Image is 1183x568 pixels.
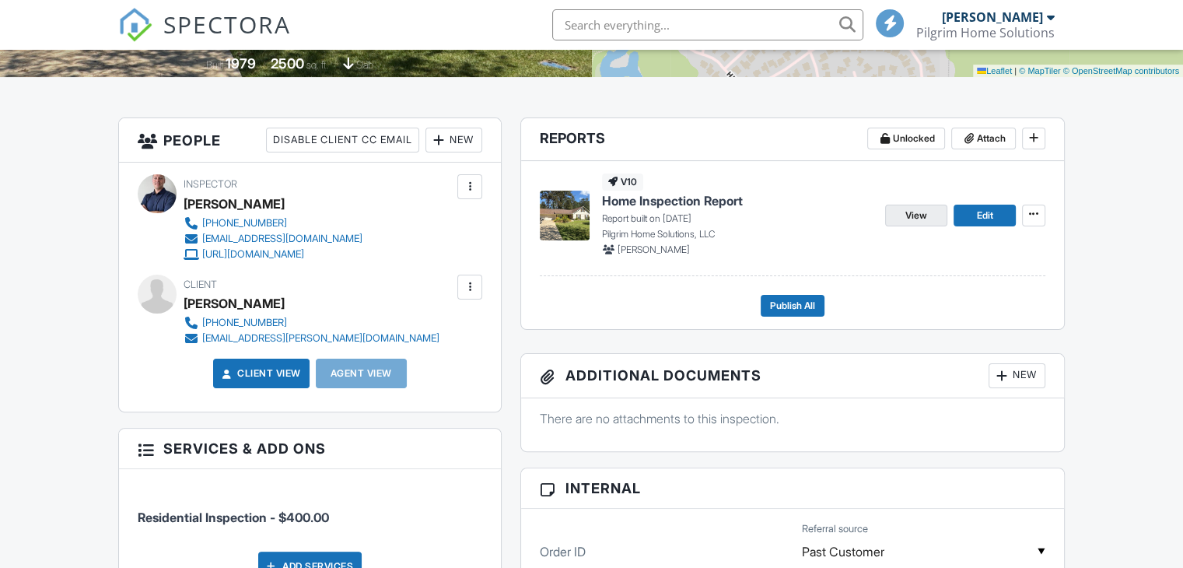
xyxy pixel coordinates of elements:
label: Order ID [540,543,586,560]
div: [PERSON_NAME] [184,192,285,216]
a: [URL][DOMAIN_NAME] [184,247,362,262]
span: Client [184,279,217,290]
div: [URL][DOMAIN_NAME] [202,248,304,261]
input: Search everything... [552,9,863,40]
a: © OpenStreetMap contributors [1063,66,1179,75]
span: Residential Inspection - $400.00 [138,510,329,525]
span: sq. ft. [306,59,328,71]
div: 1979 [226,55,256,72]
h3: People [119,118,501,163]
div: [EMAIL_ADDRESS][DOMAIN_NAME] [202,233,362,245]
span: | [1014,66,1017,75]
div: Pilgrim Home Solutions [916,25,1055,40]
a: © MapTiler [1019,66,1061,75]
div: [PERSON_NAME] [942,9,1043,25]
a: Leaflet [977,66,1012,75]
span: slab [356,59,373,71]
div: [PHONE_NUMBER] [202,317,287,329]
div: [EMAIL_ADDRESS][PERSON_NAME][DOMAIN_NAME] [202,332,439,345]
a: [EMAIL_ADDRESS][DOMAIN_NAME] [184,231,362,247]
div: [PERSON_NAME] [184,292,285,315]
div: Disable Client CC Email [266,128,419,153]
a: [PHONE_NUMBER] [184,315,439,331]
h3: Internal [521,468,1064,509]
a: Client View [219,366,301,381]
li: Service: Residential Inspection [138,481,482,538]
span: Built [206,59,223,71]
a: SPECTORA [118,21,291,54]
span: Inspector [184,178,237,190]
h3: Additional Documents [521,354,1064,398]
div: New [425,128,482,153]
div: New [989,363,1045,388]
div: 2500 [271,55,304,72]
span: SPECTORA [163,8,291,40]
div: [PHONE_NUMBER] [202,217,287,230]
a: [EMAIL_ADDRESS][PERSON_NAME][DOMAIN_NAME] [184,331,439,346]
a: [PHONE_NUMBER] [184,216,362,231]
label: Referral source [802,522,868,536]
p: There are no attachments to this inspection. [540,410,1045,427]
img: The Best Home Inspection Software - Spectora [118,8,152,42]
h3: Services & Add ons [119,429,501,469]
